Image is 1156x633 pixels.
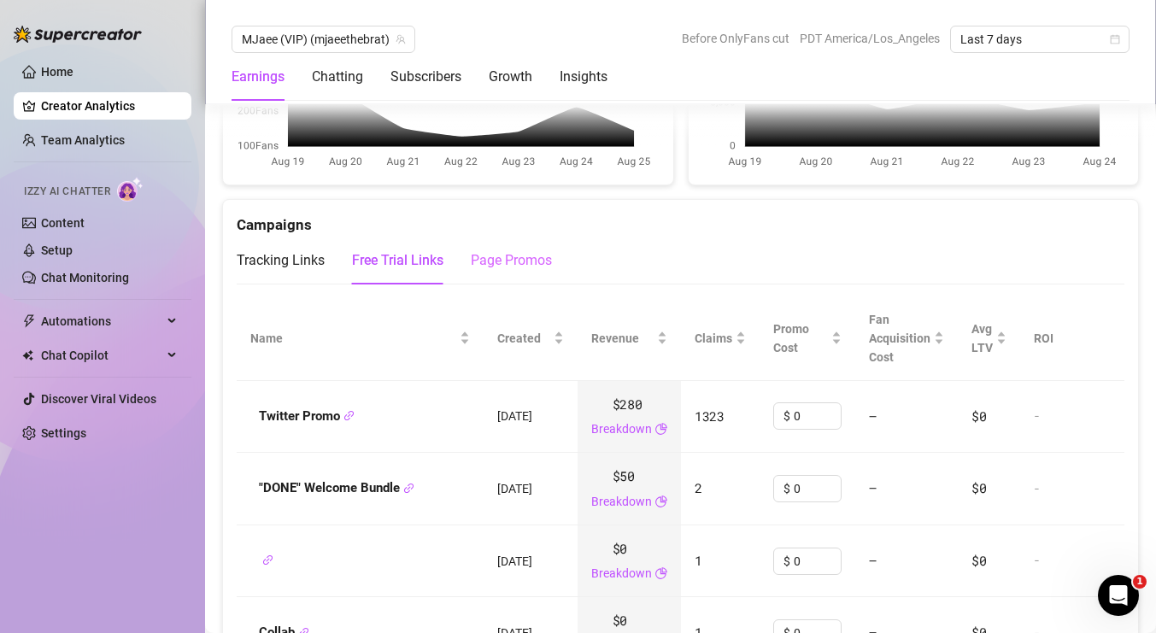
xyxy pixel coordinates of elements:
[242,26,405,52] span: MJaee (VIP) (mjaeethebrat)
[41,271,129,284] a: Chat Monitoring
[591,492,652,511] a: Breakdown
[22,349,33,361] img: Chat Copilot
[1034,553,1111,568] div: -
[41,243,73,257] a: Setup
[794,548,841,574] input: Enter cost
[1133,575,1147,589] span: 1
[971,407,986,425] span: $0
[14,26,142,43] img: logo-BBDzfeDw.svg
[262,554,273,567] button: Copy Link
[869,407,877,425] span: —
[41,65,73,79] a: Home
[1034,481,1111,496] div: -
[1098,575,1139,616] iframe: Intercom live chat
[695,479,702,496] span: 2
[237,200,1124,237] div: Campaigns
[403,482,414,495] button: Copy Link
[259,480,414,495] strong: "DONE" Welcome Bundle
[489,67,532,87] div: Growth
[41,308,162,335] span: Automations
[471,250,552,271] div: Page Promos
[591,419,652,438] a: Breakdown
[343,410,355,423] button: Copy Link
[237,250,325,271] div: Tracking Links
[682,26,789,51] span: Before OnlyFans cut
[497,329,550,348] span: Created
[560,67,607,87] div: Insights
[695,407,725,425] span: 1323
[403,483,414,494] span: link
[259,408,355,424] strong: Twitter Promo
[497,409,532,423] span: [DATE]
[250,329,456,348] span: Name
[22,314,36,328] span: thunderbolt
[1034,331,1053,345] span: ROI
[117,177,144,202] img: AI Chatter
[695,552,702,569] span: 1
[971,322,993,355] span: Avg LTV
[960,26,1119,52] span: Last 7 days
[613,611,627,631] span: $0
[343,410,355,421] span: link
[41,426,86,440] a: Settings
[591,329,654,348] span: Revenue
[390,67,461,87] div: Subscribers
[41,92,178,120] a: Creator Analytics
[41,133,125,147] a: Team Analytics
[773,319,828,357] span: Promo Cost
[869,479,877,496] span: —
[971,479,986,496] span: $0
[396,34,406,44] span: team
[613,466,635,487] span: $50
[41,342,162,369] span: Chat Copilot
[613,395,643,415] span: $280
[794,403,841,429] input: Enter cost
[352,250,443,271] div: Free Trial Links
[232,67,285,87] div: Earnings
[497,482,532,495] span: [DATE]
[869,552,877,569] span: —
[591,564,652,583] a: Breakdown
[869,313,930,364] span: Fan Acquisition Cost
[613,539,627,560] span: $0
[971,552,986,569] span: $0
[497,554,532,568] span: [DATE]
[41,392,156,406] a: Discover Viral Videos
[1110,34,1120,44] span: calendar
[794,476,841,501] input: Enter cost
[1034,408,1111,424] div: -
[24,184,110,200] span: Izzy AI Chatter
[262,554,273,566] span: link
[655,564,667,583] span: pie-chart
[41,216,85,230] a: Content
[800,26,940,51] span: PDT America/Los_Angeles
[312,67,363,87] div: Chatting
[655,419,667,438] span: pie-chart
[655,492,667,511] span: pie-chart
[695,329,732,348] span: Claims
